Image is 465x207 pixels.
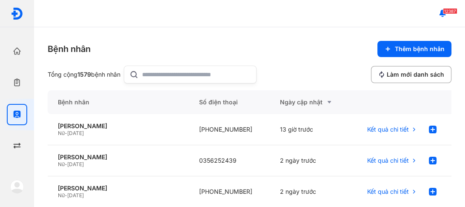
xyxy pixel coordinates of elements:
[189,114,270,145] div: [PHONE_NUMBER]
[371,66,451,83] button: Làm mới danh sách
[395,45,445,53] span: Thêm bệnh nhân
[48,90,189,114] div: Bệnh nhân
[280,97,340,107] div: Ngày cập nhật
[48,43,91,55] div: Bệnh nhân
[67,192,84,198] span: [DATE]
[65,161,67,167] span: -
[270,114,351,145] div: 13 giờ trước
[367,126,409,133] span: Kết quả chi tiết
[67,161,84,167] span: [DATE]
[443,8,457,14] span: 12387
[377,41,451,57] button: Thêm bệnh nhân
[189,90,270,114] div: Số điện thoại
[189,145,270,176] div: 0356252439
[65,192,67,198] span: -
[367,157,409,164] span: Kết quả chi tiết
[58,192,65,198] span: Nữ
[11,7,23,20] img: logo
[58,161,65,167] span: Nữ
[58,153,179,161] div: [PERSON_NAME]
[58,122,179,130] div: [PERSON_NAME]
[77,71,91,78] span: 1579
[65,130,67,136] span: -
[367,188,409,195] span: Kết quả chi tiết
[58,130,65,136] span: Nữ
[58,184,179,192] div: [PERSON_NAME]
[387,71,444,78] span: Làm mới danh sách
[10,180,24,193] img: logo
[270,145,351,176] div: 2 ngày trước
[48,71,120,78] div: Tổng cộng bệnh nhân
[67,130,84,136] span: [DATE]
